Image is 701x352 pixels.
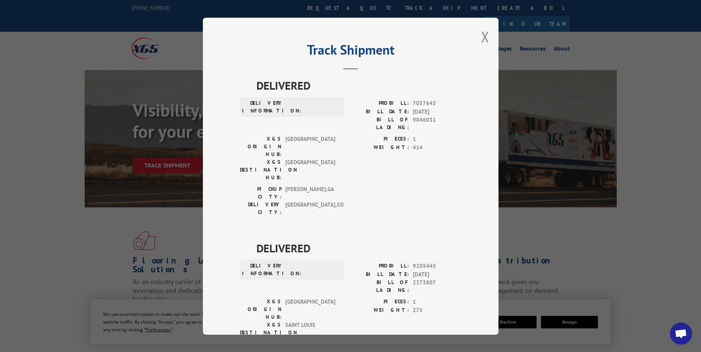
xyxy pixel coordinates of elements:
[413,262,462,270] span: 9205445
[413,107,462,116] span: [DATE]
[240,45,462,59] h2: Track Shipment
[481,27,489,46] button: Close modal
[285,298,335,321] span: [GEOGRAPHIC_DATA]
[240,201,282,216] label: DELIVERY CITY:
[240,185,282,201] label: PICKUP CITY:
[351,135,409,144] label: PIECES:
[285,158,335,182] span: [GEOGRAPHIC_DATA]
[240,135,282,158] label: XGS ORIGIN HUB:
[242,99,284,115] label: DELIVERY INFORMATION:
[351,279,409,294] label: BILL OF LADING:
[413,306,462,314] span: 275
[351,99,409,108] label: PROBILL:
[285,201,335,216] span: [GEOGRAPHIC_DATA] , CO
[285,185,335,201] span: [PERSON_NAME] , GA
[242,262,284,277] label: DELIVERY INFORMATION:
[413,270,462,279] span: [DATE]
[413,116,462,131] span: 9046031
[285,321,335,344] span: SAINT LOUIS
[256,77,462,94] span: DELIVERED
[351,262,409,270] label: PROBILL:
[413,99,462,108] span: 7057645
[351,143,409,152] label: WEIGHT:
[240,158,282,182] label: XGS DESTINATION HUB:
[351,306,409,314] label: WEIGHT:
[256,240,462,256] span: DELIVERED
[351,107,409,116] label: BILL DATE:
[240,298,282,321] label: XGS ORIGIN HUB:
[670,322,692,345] a: Open chat
[285,135,335,158] span: [GEOGRAPHIC_DATA]
[240,321,282,344] label: XGS DESTINATION HUB:
[413,135,462,144] span: 1
[413,143,462,152] span: 414
[413,279,462,294] span: 2373807
[413,298,462,306] span: 1
[351,298,409,306] label: PIECES:
[351,116,409,131] label: BILL OF LADING:
[351,270,409,279] label: BILL DATE:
